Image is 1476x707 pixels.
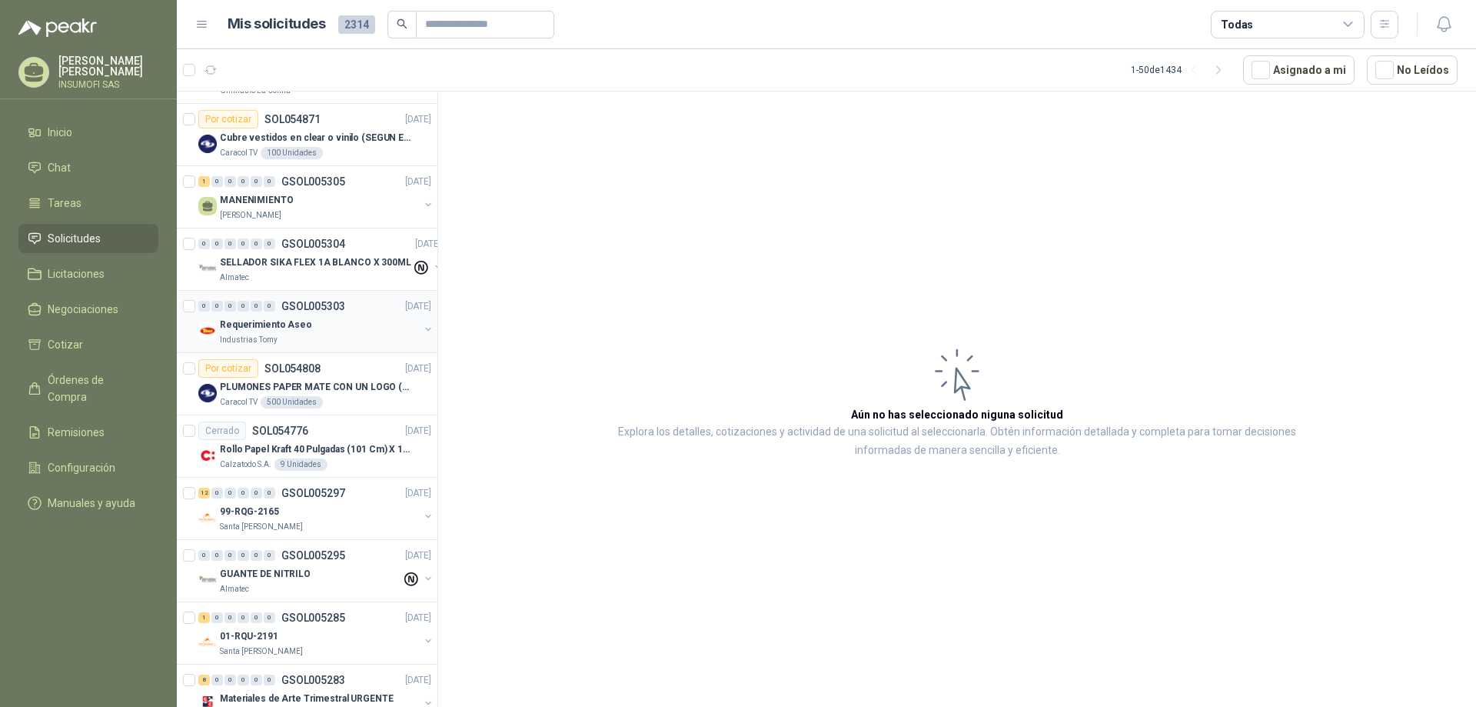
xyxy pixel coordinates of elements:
p: Requerimiento Aseo [220,318,312,332]
p: INSUMOFI SAS [58,80,158,89]
p: Caracol TV [220,147,258,159]
div: 0 [264,176,275,187]
p: 01-RQU-2191 [220,629,278,644]
p: GSOL005303 [281,301,345,312]
div: 0 [238,488,249,499]
p: Rollo Papel Kraft 40 Pulgadas (101 Cm) X 150 Mts 60 Gr [220,442,411,457]
span: Negociaciones [48,301,118,318]
img: Company Logo [198,322,217,340]
img: Company Logo [198,259,217,278]
p: Santa [PERSON_NAME] [220,521,303,533]
span: Inicio [48,124,72,141]
p: Caracol TV [220,396,258,409]
a: Solicitudes [18,224,158,253]
span: Configuración [48,459,115,476]
div: 0 [211,301,223,312]
a: 1 0 0 0 0 0 GSOL005285[DATE] Company Logo01-RQU-2191Santa [PERSON_NAME] [198,609,434,658]
div: 0 [264,488,275,499]
button: Asignado a mi [1243,55,1355,85]
p: [DATE] [405,549,431,563]
a: 0 0 0 0 0 0 GSOL005295[DATE] Company LogoGUANTE DE NITRILOAlmatec [198,546,434,595]
div: 12 [198,488,210,499]
p: Explora los detalles, cotizaciones y actividad de una solicitud al seleccionarla. Obtén informaci... [592,423,1322,460]
p: [DATE] [405,424,431,439]
a: Chat [18,153,158,182]
span: 2314 [338,15,375,34]
img: Company Logo [198,509,217,527]
div: 0 [238,238,249,249]
p: Almatec [220,583,249,595]
p: SOL054776 [252,425,308,436]
div: 0 [224,612,236,623]
p: GSOL005305 [281,176,345,187]
div: 0 [238,675,249,685]
p: SOL054808 [264,363,321,374]
a: Manuales y ayuda [18,489,158,518]
div: 0 [211,488,223,499]
div: 100 Unidades [261,147,323,159]
a: Inicio [18,118,158,147]
p: Industrias Tomy [220,334,278,346]
a: Negociaciones [18,295,158,324]
p: SELLADOR SIKA FLEX 1A BLANCO X 300ML [220,255,411,270]
div: 0 [211,612,223,623]
span: Chat [48,159,71,176]
div: 0 [264,675,275,685]
p: [DATE] [415,237,441,252]
img: Logo peakr [18,18,97,37]
span: Tareas [48,195,81,212]
p: MANENIMIENTO [220,193,294,208]
div: 0 [224,238,236,249]
span: Remisiones [48,424,105,441]
div: 1 - 50 de 1434 [1131,58,1231,82]
div: 0 [238,550,249,561]
a: Configuración [18,453,158,482]
p: [DATE] [405,611,431,625]
div: 0 [211,176,223,187]
div: 0 [264,550,275,561]
p: [DATE] [405,362,431,376]
div: 0 [264,301,275,312]
div: 0 [251,488,262,499]
p: GSOL005297 [281,488,345,499]
p: Cubre vestidos en clear o vinilo (SEGUN ESPECIFICACIONES DEL ADJUNTO) [220,131,411,145]
img: Company Logo [198,571,217,589]
div: 0 [264,612,275,623]
div: 1 [198,612,210,623]
div: 0 [211,550,223,561]
div: 0 [224,176,236,187]
p: GSOL005285 [281,612,345,623]
a: 1 0 0 0 0 0 GSOL005305[DATE] MANENIMIENTO[PERSON_NAME] [198,172,434,222]
a: Por cotizarSOL054871[DATE] Company LogoCubre vestidos en clear o vinilo (SEGUN ESPECIFICACIONES D... [177,104,437,166]
div: 1 [198,176,210,187]
div: Por cotizar [198,359,258,378]
p: Almatec [220,272,249,284]
div: 0 [251,550,262,561]
span: Licitaciones [48,265,105,282]
div: 0 [224,301,236,312]
div: 0 [211,238,223,249]
img: Company Logo [198,384,217,402]
div: 0 [238,176,249,187]
div: 0 [224,675,236,685]
p: [DATE] [405,175,431,189]
div: 0 [251,675,262,685]
p: GSOL005295 [281,550,345,561]
img: Company Logo [198,446,217,465]
div: 0 [264,238,275,249]
p: [DATE] [405,112,431,127]
a: 0 0 0 0 0 0 GSOL005303[DATE] Company LogoRequerimiento AseoIndustrias Tomy [198,297,434,346]
div: 500 Unidades [261,396,323,409]
p: [PERSON_NAME] [220,209,281,222]
p: [DATE] [405,299,431,314]
div: 0 [251,612,262,623]
div: 0 [211,675,223,685]
a: CerradoSOL054776[DATE] Company LogoRollo Papel Kraft 40 Pulgadas (101 Cm) X 150 Mts 60 GrCalzatod... [177,415,437,478]
p: Materiales de Arte Trimestral URGENTE [220,692,394,706]
div: 0 [251,301,262,312]
div: 8 [198,675,210,685]
span: search [397,18,407,29]
a: Cotizar [18,330,158,359]
div: 0 [251,238,262,249]
div: 0 [251,176,262,187]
